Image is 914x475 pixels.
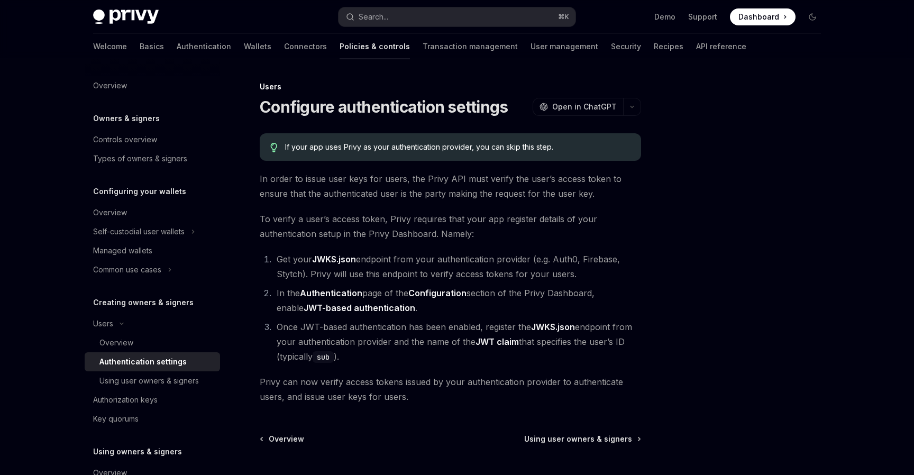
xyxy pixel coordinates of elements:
div: Using user owners & signers [99,374,199,387]
a: Overview [85,333,220,352]
div: Overview [99,336,133,349]
li: Once JWT-based authentication has been enabled, register the endpoint from your authentication pr... [273,319,641,364]
a: User management [531,34,598,59]
a: Authentication [177,34,231,59]
div: Controls overview [93,133,157,146]
div: Search... [359,11,388,23]
a: Authentication settings [85,352,220,371]
strong: JWKS.json [312,254,356,264]
a: Connectors [284,34,327,59]
a: Authorization keys [85,390,220,409]
a: API reference [696,34,746,59]
button: Open search [339,7,575,26]
div: Common use cases [93,263,161,276]
a: Overview [261,434,304,444]
div: Users [260,81,641,92]
button: Toggle Users section [85,314,220,333]
h5: Using owners & signers [93,445,182,458]
button: Toggle Common use cases section [85,260,220,279]
a: Support [688,12,717,22]
a: Basics [140,34,164,59]
a: Demo [654,12,675,22]
span: Privy can now verify access tokens issued by your authentication provider to authenticate users, ... [260,374,641,404]
div: Authentication settings [99,355,187,368]
a: Welcome [93,34,127,59]
svg: Tip [270,143,278,152]
a: Managed wallets [85,241,220,260]
strong: Authentication [300,288,362,298]
div: Key quorums [93,413,139,425]
span: Open in ChatGPT [552,102,617,112]
strong: JWT-based authentication [304,303,415,313]
h5: Configuring your wallets [93,185,186,198]
div: Authorization keys [93,394,158,406]
div: If your app uses Privy as your authentication provider, you can skip this step. [285,142,630,152]
h5: Owners & signers [93,112,160,125]
li: Get your endpoint from your authentication provider (e.g. Auth0, Firebase, Stytch). Privy will us... [273,252,641,281]
span: In order to issue user keys for users, the Privy API must verify the user’s access token to ensur... [260,171,641,201]
img: dark logo [93,10,159,24]
h1: Configure authentication settings [260,97,508,116]
div: Types of owners & signers [93,152,187,165]
div: Self-custodial user wallets [93,225,185,238]
a: Policies & controls [340,34,410,59]
span: Using user owners & signers [524,434,632,444]
a: Wallets [244,34,271,59]
li: In the page of the section of the Privy Dashboard, enable . [273,286,641,315]
a: Recipes [654,34,683,59]
span: To verify a user’s access token, Privy requires that your app register details of your authentica... [260,212,641,241]
div: Overview [93,79,127,92]
a: Overview [85,76,220,95]
a: Security [611,34,641,59]
a: Overview [85,203,220,222]
div: Users [93,317,113,330]
button: Open in ChatGPT [533,98,623,116]
a: Using user owners & signers [85,371,220,390]
button: Toggle Self-custodial user wallets section [85,222,220,241]
button: Toggle dark mode [804,8,821,25]
span: Dashboard [738,12,779,22]
div: Overview [93,206,127,219]
span: Overview [269,434,304,444]
strong: JWKS.json [531,322,575,332]
a: Transaction management [423,34,518,59]
span: ⌘ K [558,13,569,21]
a: Types of owners & signers [85,149,220,168]
strong: Configuration [408,288,467,298]
div: Managed wallets [93,244,152,257]
a: Using user owners & signers [524,434,640,444]
a: Controls overview [85,130,220,149]
a: Key quorums [85,409,220,428]
h5: Creating owners & signers [93,296,194,309]
a: Dashboard [730,8,796,25]
code: sub [313,351,334,363]
strong: JWT claim [476,336,519,347]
